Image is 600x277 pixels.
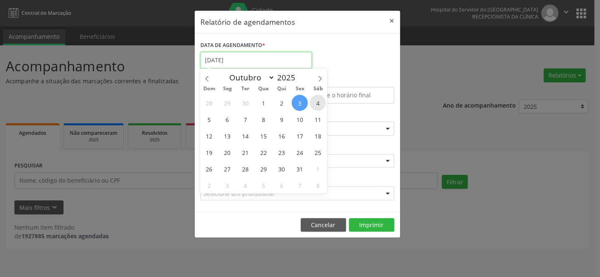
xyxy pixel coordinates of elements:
span: Setembro 29, 2025 [219,95,235,111]
span: Outubro 22, 2025 [256,144,272,160]
span: Outubro 23, 2025 [274,144,290,160]
span: Outubro 3, 2025 [292,95,308,111]
span: Novembro 6, 2025 [274,177,290,193]
span: Novembro 1, 2025 [310,161,326,177]
span: Outubro 25, 2025 [310,144,326,160]
span: Dom [200,86,218,92]
input: Selecione uma data ou intervalo [200,52,312,68]
span: Outubro 20, 2025 [219,144,235,160]
span: Outubro 21, 2025 [238,144,254,160]
span: Outubro 18, 2025 [310,128,326,144]
span: Outubro 7, 2025 [238,111,254,127]
input: Year [275,72,302,83]
span: Sex [291,86,309,92]
span: Outubro 12, 2025 [201,128,217,144]
span: Outubro 13, 2025 [219,128,235,144]
h5: Relatório de agendamentos [200,16,295,27]
span: Outubro 11, 2025 [310,111,326,127]
span: Outubro 2, 2025 [274,95,290,111]
span: Novembro 3, 2025 [219,177,235,193]
span: Qua [254,86,273,92]
label: DATA DE AGENDAMENTO [200,39,265,52]
button: Cancelar [301,218,346,232]
span: Seg [218,86,236,92]
span: Outubro 5, 2025 [201,111,217,127]
span: Outubro 29, 2025 [256,161,272,177]
select: Month [225,72,275,83]
span: Setembro 28, 2025 [201,95,217,111]
span: Outubro 1, 2025 [256,95,272,111]
span: Outubro 14, 2025 [238,128,254,144]
span: Novembro 8, 2025 [310,177,326,193]
span: Novembro 2, 2025 [201,177,217,193]
span: Outubro 10, 2025 [292,111,308,127]
span: Selecione um profissional [203,189,274,198]
span: Ter [236,86,254,92]
span: Outubro 27, 2025 [219,161,235,177]
input: Selecione o horário final [299,87,394,103]
span: Outubro 4, 2025 [310,95,326,111]
span: Outubro 26, 2025 [201,161,217,177]
span: Qui [273,86,291,92]
span: Outubro 24, 2025 [292,144,308,160]
span: Outubro 16, 2025 [274,128,290,144]
span: Outubro 6, 2025 [219,111,235,127]
span: Outubro 19, 2025 [201,144,217,160]
span: Outubro 28, 2025 [238,161,254,177]
span: Setembro 30, 2025 [238,95,254,111]
label: ATÉ [299,74,394,87]
button: Imprimir [349,218,394,232]
span: Outubro 17, 2025 [292,128,308,144]
span: Outubro 8, 2025 [256,111,272,127]
span: Novembro 5, 2025 [256,177,272,193]
span: Sáb [309,86,327,92]
span: Novembro 4, 2025 [238,177,254,193]
span: Outubro 31, 2025 [292,161,308,177]
span: Novembro 7, 2025 [292,177,308,193]
span: Outubro 9, 2025 [274,111,290,127]
span: Outubro 15, 2025 [256,128,272,144]
span: Outubro 30, 2025 [274,161,290,177]
button: Close [384,11,400,31]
